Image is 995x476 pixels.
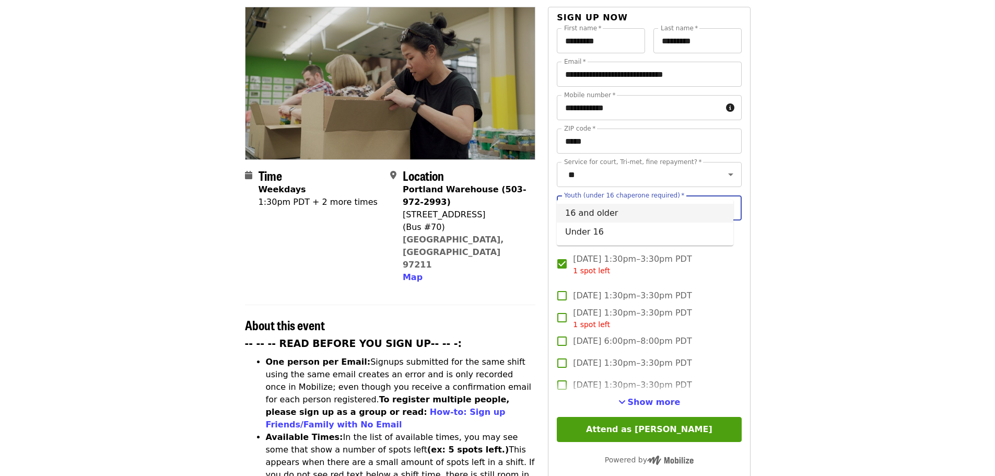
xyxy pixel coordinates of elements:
button: Attend as [PERSON_NAME] [557,417,741,442]
label: First name [564,25,602,31]
label: Service for court, Tri-met, fine repayment? [564,159,702,165]
label: Email [564,59,586,65]
i: map-marker-alt icon [390,170,396,180]
input: Mobile number [557,95,721,120]
span: [DATE] 1:30pm–3:30pm PDT [573,357,692,369]
span: About this event [245,316,325,334]
strong: Weekdays [259,184,306,194]
img: Powered by Mobilize [647,456,694,465]
button: See more timeslots [618,396,681,409]
button: Close [723,201,738,215]
label: ZIP code [564,125,595,132]
div: (Bus #70) [403,221,527,234]
span: Powered by [605,456,694,464]
li: 16 and older [557,204,733,223]
strong: Available Times: [266,432,343,442]
label: Last name [661,25,698,31]
span: Show more [628,397,681,407]
span: [DATE] 1:30pm–3:30pm PDT [573,379,692,391]
strong: Portland Warehouse (503-972-2993) [403,184,526,207]
span: [DATE] 1:30pm–3:30pm PDT [573,307,692,330]
span: [DATE] 6:00pm–8:00pm PDT [573,335,692,347]
button: Map [403,271,423,284]
input: ZIP code [557,129,741,154]
label: Youth (under 16 chaperone required) [564,192,684,199]
input: Email [557,62,741,87]
span: [DATE] 1:30pm–3:30pm PDT [573,289,692,302]
span: Map [403,272,423,282]
a: [GEOGRAPHIC_DATA], [GEOGRAPHIC_DATA] 97211 [403,235,504,270]
label: Mobile number [564,92,615,98]
i: circle-info icon [726,103,734,113]
span: Sign up now [557,13,628,22]
input: First name [557,28,645,53]
img: Oct/Nov/Dec - Portland: Repack/Sort (age 8+) organized by Oregon Food Bank [245,7,535,159]
li: Under 16 [557,223,733,241]
strong: To register multiple people, please sign up as a group or read: [266,394,510,417]
span: 1 spot left [573,320,610,329]
i: calendar icon [245,170,252,180]
strong: (ex: 5 spots left.) [427,445,509,455]
input: Last name [653,28,742,53]
div: 1:30pm PDT + 2 more times [259,196,378,208]
div: [STREET_ADDRESS] [403,208,527,221]
span: Location [403,166,444,184]
li: Signups submitted for the same shift using the same email creates an error and is only recorded o... [266,356,536,431]
strong: -- -- -- READ BEFORE YOU SIGN UP-- -- -: [245,338,462,349]
button: Open [723,167,738,182]
span: Time [259,166,282,184]
a: How-to: Sign up Friends/Family with No Email [266,407,506,429]
strong: One person per Email: [266,357,371,367]
span: 1 spot left [573,266,610,275]
span: [DATE] 1:30pm–3:30pm PDT [573,253,692,276]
